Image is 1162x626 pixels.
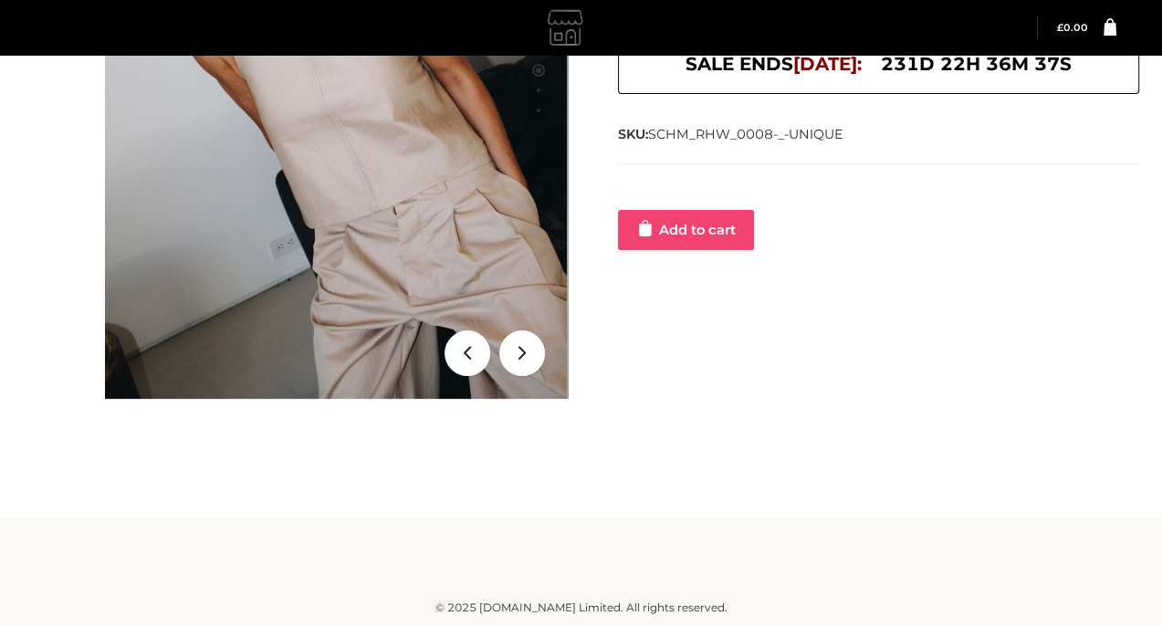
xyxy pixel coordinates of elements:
span: SCHM_RHW_0008-_-UNIQUE [648,126,843,142]
span: 231d 22h 36m 37s [881,48,1072,79]
a: Add to cart [618,210,754,250]
div: © 2025 [DOMAIN_NAME] Limited. All rights reserved. [23,599,1139,617]
span: [DATE]: [793,53,862,75]
div: SALE ENDS [618,34,1140,94]
bdi: 0.00 [1057,22,1088,34]
span: £ [1057,22,1063,34]
img: rosiehw [543,5,590,50]
a: £0.00 [1057,22,1088,34]
span: SKU: [618,123,845,145]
